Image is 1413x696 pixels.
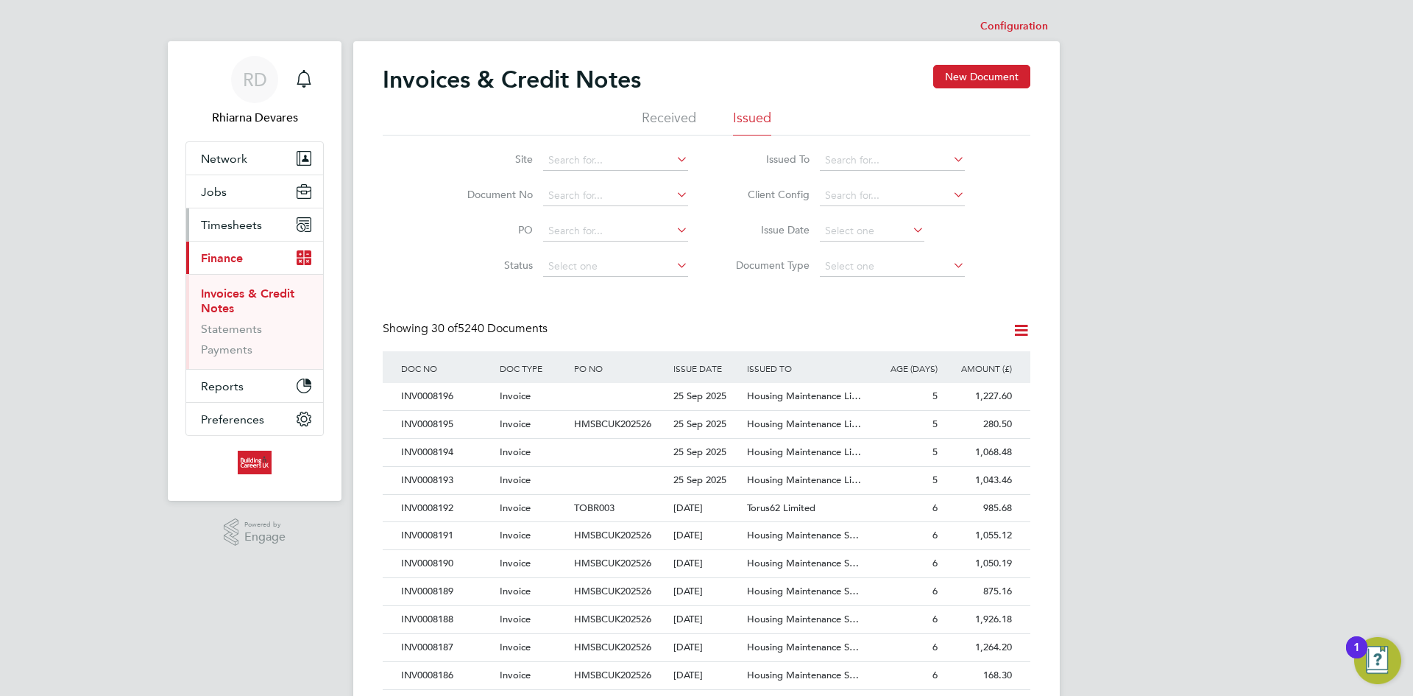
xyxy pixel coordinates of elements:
div: [DATE] [670,662,744,689]
span: 6 [932,613,938,625]
button: Reports [186,370,323,402]
span: 6 [932,557,938,569]
span: Invoice [500,669,531,681]
label: Client Config [725,188,810,201]
span: Housing Maintenance S… [747,557,859,569]
span: HMSBCUK202526 [574,669,651,681]
span: 6 [932,529,938,541]
label: Site [448,152,533,166]
div: 985.68 [941,495,1016,522]
span: HMSBCUK202526 [574,613,651,625]
div: [DATE] [670,495,744,522]
div: INV0008186 [397,662,496,689]
span: Housing Maintenance Li… [747,390,861,402]
button: Timesheets [186,208,323,241]
span: Housing Maintenance S… [747,529,859,541]
div: AGE (DAYS) [867,351,941,385]
span: Invoice [500,474,531,486]
button: Open Resource Center, 1 new notification [1354,637,1401,684]
span: 6 [932,669,938,681]
label: Issued To [725,152,810,166]
div: INV0008188 [397,606,496,633]
div: 1,264.20 [941,634,1016,661]
div: ISSUED TO [743,351,867,385]
div: [DATE] [670,606,744,633]
input: Search for... [543,150,688,171]
span: HMSBCUK202526 [574,557,651,569]
span: RD [243,70,267,89]
button: New Document [933,65,1030,88]
span: Housing Maintenance S… [747,669,859,681]
span: Finance [201,251,243,265]
label: Document No [448,188,533,201]
span: Housing Maintenance Li… [747,418,861,430]
span: Housing Maintenance Li… [747,446,861,458]
span: HMSBCUK202526 [574,585,651,597]
div: INV0008193 [397,467,496,494]
div: ISSUE DATE [670,351,744,385]
span: Torus62 Limited [747,502,815,514]
div: Finance [186,274,323,369]
input: Search for... [543,186,688,206]
li: Issued [733,109,771,136]
div: 280.50 [941,411,1016,438]
div: INV0008187 [397,634,496,661]
input: Search for... [820,186,965,206]
span: 5 [932,418,938,430]
span: Invoice [500,641,531,653]
span: Jobs [201,185,227,199]
span: Reports [201,379,244,393]
button: Jobs [186,175,323,208]
input: Search for... [543,221,688,242]
span: Invoice [500,613,531,625]
div: [DATE] [670,634,744,661]
span: Housing Maintenance S… [747,613,859,625]
div: 25 Sep 2025 [670,383,744,410]
div: AMOUNT (£) [941,351,1016,385]
span: Invoice [500,557,531,569]
span: 5240 Documents [431,321,548,336]
span: Network [201,152,247,166]
div: 1,926.18 [941,606,1016,633]
a: Payments [201,342,252,356]
span: Preferences [201,412,264,426]
span: 5 [932,446,938,458]
button: Network [186,142,323,175]
img: buildingcareersuk-logo-retina.png [238,451,271,474]
div: DOC NO [397,351,496,385]
div: 1 [1353,647,1360,667]
a: RDRhiarna Devares [185,56,324,127]
li: Received [642,109,696,136]
div: INV0008196 [397,383,496,410]
div: INV0008191 [397,522,496,549]
div: INV0008195 [397,411,496,438]
div: [DATE] [670,522,744,549]
div: INV0008192 [397,495,496,522]
div: Showing [383,321,550,337]
span: Rhiarna Devares [185,109,324,127]
div: INV0008189 [397,578,496,605]
a: Go to home page [185,451,324,474]
div: 25 Sep 2025 [670,439,744,466]
span: HMSBCUK202526 [574,641,651,653]
div: 25 Sep 2025 [670,411,744,438]
span: Invoice [500,585,531,597]
div: 1,055.12 [941,522,1016,549]
input: Select one [820,221,924,242]
span: Powered by [244,519,286,531]
nav: Main navigation [168,41,341,501]
span: 5 [932,390,938,402]
span: Invoice [500,446,531,458]
span: 6 [932,585,938,597]
div: [DATE] [670,550,744,577]
a: Powered byEngage [224,519,286,546]
input: Select one [820,256,965,277]
input: Search for... [820,150,965,171]
div: PO NO [570,351,669,385]
button: Preferences [186,403,323,435]
span: 30 of [431,321,458,336]
div: 1,043.46 [941,467,1016,494]
div: 1,227.60 [941,383,1016,410]
li: Configuration [980,12,1048,41]
div: INV0008194 [397,439,496,466]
